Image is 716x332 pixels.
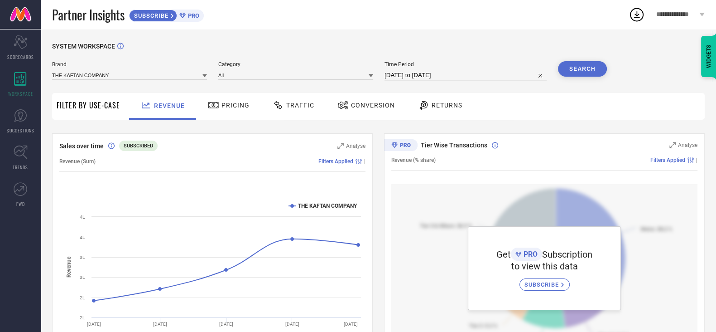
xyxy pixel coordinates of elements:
[364,158,365,165] span: |
[8,90,33,97] span: WORKSPACE
[351,102,395,109] span: Conversion
[218,61,373,68] span: Category
[629,6,645,23] div: Open download list
[13,164,28,171] span: TRENDS
[7,54,34,60] span: SCORECARDS
[432,102,462,109] span: Returns
[66,256,72,278] tspan: Revenue
[496,249,511,260] span: Get
[52,5,125,24] span: Partner Insights
[80,215,85,220] text: 4L
[16,200,25,207] span: FWD
[384,70,547,81] input: Select time period
[421,142,487,149] span: Tier Wise Transactions
[384,139,418,153] div: Premium
[59,142,104,150] span: Sales over time
[542,249,592,260] span: Subscription
[298,203,357,209] text: THE KAFTAN COMPANY
[219,322,233,327] text: [DATE]
[696,157,697,163] span: |
[80,275,85,280] text: 3L
[286,102,314,109] span: Traffic
[154,102,185,109] span: Revenue
[285,322,299,327] text: [DATE]
[87,322,101,327] text: [DATE]
[80,255,85,260] text: 3L
[153,322,167,327] text: [DATE]
[80,235,85,240] text: 4L
[318,158,353,165] span: Filters Applied
[524,281,561,288] span: SUBSCRIBE
[130,12,171,19] span: SUBSCRIBE
[558,61,607,77] button: Search
[57,100,120,111] span: Filter By Use-Case
[52,43,115,50] span: SYSTEM WORKSPACE
[511,261,578,272] span: to view this data
[80,295,85,300] text: 2L
[7,127,34,134] span: SUGGESTIONS
[52,61,207,68] span: Brand
[384,61,547,68] span: Time Period
[186,12,199,19] span: PRO
[124,143,153,149] span: SUBSCRIBED
[346,143,365,149] span: Analyse
[221,102,250,109] span: Pricing
[129,7,204,22] a: SUBSCRIBEPRO
[344,322,358,327] text: [DATE]
[337,143,344,149] svg: Zoom
[521,250,538,259] span: PRO
[678,142,697,148] span: Analyse
[650,157,685,163] span: Filters Applied
[59,158,96,165] span: Revenue (Sum)
[391,157,436,163] span: Revenue (% share)
[519,272,570,291] a: SUBSCRIBE
[669,142,676,148] svg: Zoom
[80,315,85,320] text: 2L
